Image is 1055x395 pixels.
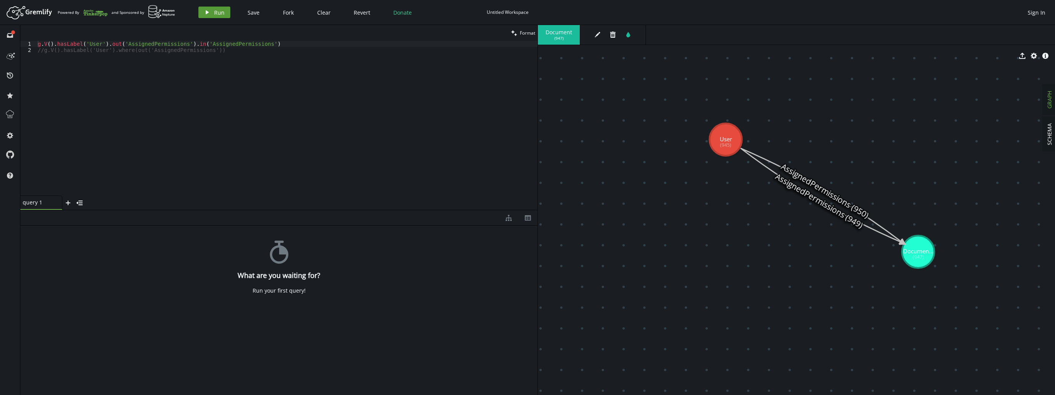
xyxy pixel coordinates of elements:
h4: What are you waiting for? [238,271,320,280]
tspan: (947) [913,254,924,260]
span: Save [248,9,260,16]
button: Run [198,7,230,18]
div: Powered By [58,6,108,19]
span: Clear [317,9,331,16]
button: Revert [348,7,376,18]
span: Run [214,9,225,16]
span: Revert [354,9,370,16]
div: and Sponsored by [111,5,175,20]
img: AWS Neptune [148,5,175,18]
div: Run your first query! [253,287,306,294]
span: Sign In [1028,9,1045,16]
tspan: Documen... [903,247,934,255]
button: Sign In [1024,7,1049,18]
button: Donate [388,7,418,18]
div: Untitled Workspace [487,9,529,15]
span: Document [546,29,572,36]
span: SCHEMA [1046,123,1053,145]
tspan: (945) [720,142,731,148]
span: Donate [393,9,412,16]
tspan: User [720,135,732,143]
button: Format [509,25,537,41]
span: Format [520,30,535,36]
span: query 1 [23,199,53,206]
span: GRAPH [1046,91,1053,109]
div: 2 [20,47,36,53]
button: Clear [311,7,336,18]
div: 1 [20,41,36,47]
button: Fork [277,7,300,18]
button: Save [242,7,265,18]
span: ( 947 ) [554,36,564,41]
span: Fork [283,9,294,16]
